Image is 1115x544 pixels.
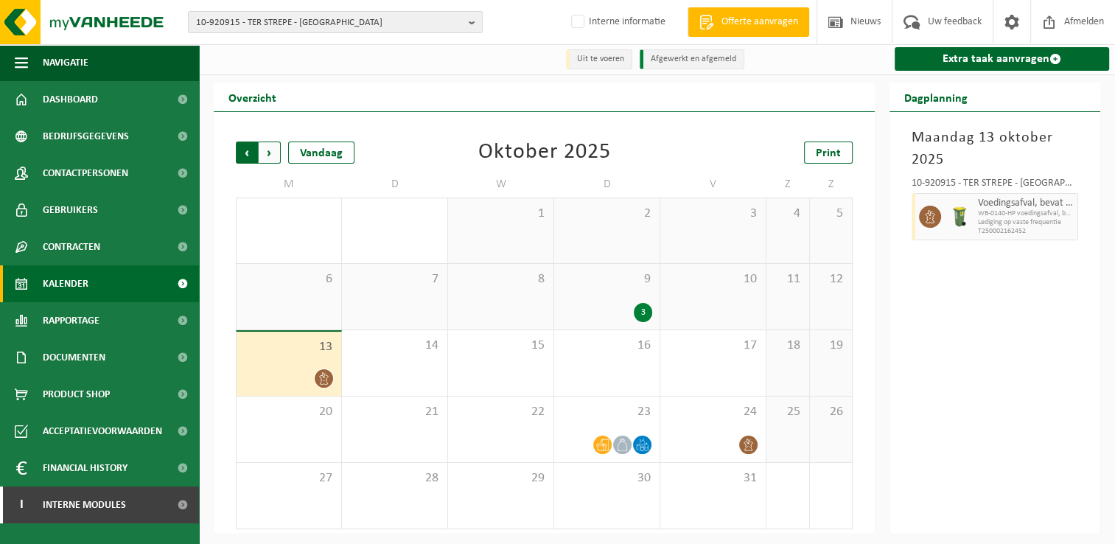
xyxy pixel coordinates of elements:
[214,83,291,111] h2: Overzicht
[43,450,127,487] span: Financial History
[774,338,802,354] span: 18
[455,404,546,420] span: 22
[895,47,1109,71] a: Extra taak aanvragen
[342,171,448,198] td: D
[912,127,1078,171] h3: Maandag 13 oktober 2025
[978,209,1074,218] span: WB-0140-HP voedingsafval, bevat producten van dierlijke oors
[288,142,354,164] div: Vandaag
[817,271,845,287] span: 12
[668,470,758,487] span: 31
[948,206,971,228] img: WB-0140-HPE-GN-50
[660,171,766,198] td: V
[562,271,652,287] span: 9
[817,404,845,420] span: 26
[43,192,98,229] span: Gebruikers
[15,487,28,523] span: I
[244,404,334,420] span: 20
[478,142,611,164] div: Oktober 2025
[43,44,88,81] span: Navigatie
[236,171,342,198] td: M
[244,470,334,487] span: 27
[43,118,129,155] span: Bedrijfsgegevens
[718,15,802,29] span: Offerte aanvragen
[562,470,652,487] span: 30
[349,338,440,354] span: 14
[640,49,744,69] li: Afgewerkt en afgemeld
[244,339,334,355] span: 13
[196,12,463,34] span: 10-920915 - TER STREPE - [GEOGRAPHIC_DATA]
[774,206,802,222] span: 4
[259,142,281,164] span: Volgende
[554,171,660,198] td: D
[816,147,841,159] span: Print
[668,271,758,287] span: 10
[455,338,546,354] span: 15
[349,271,440,287] span: 7
[455,206,546,222] span: 1
[817,206,845,222] span: 5
[188,11,483,33] button: 10-920915 - TER STREPE - [GEOGRAPHIC_DATA]
[634,303,652,322] div: 3
[43,302,99,339] span: Rapportage
[978,227,1074,236] span: T250002162452
[244,271,334,287] span: 6
[566,49,632,69] li: Uit te voeren
[766,171,810,198] td: Z
[568,11,665,33] label: Interne informatie
[43,229,100,265] span: Contracten
[43,265,88,302] span: Kalender
[810,171,853,198] td: Z
[43,339,105,376] span: Documenten
[349,404,440,420] span: 21
[349,470,440,487] span: 28
[804,142,853,164] a: Print
[43,376,110,413] span: Product Shop
[43,413,162,450] span: Acceptatievoorwaarden
[43,155,128,192] span: Contactpersonen
[455,271,546,287] span: 8
[43,81,98,118] span: Dashboard
[668,338,758,354] span: 17
[448,171,554,198] td: W
[978,218,1074,227] span: Lediging op vaste frequentie
[817,338,845,354] span: 19
[562,404,652,420] span: 23
[978,198,1074,209] span: Voedingsafval, bevat producten van dierlijke oorsprong, onverpakt, categorie 3
[774,271,802,287] span: 11
[668,206,758,222] span: 3
[562,338,652,354] span: 16
[912,178,1078,193] div: 10-920915 - TER STREPE - [GEOGRAPHIC_DATA]
[668,404,758,420] span: 24
[236,142,258,164] span: Vorige
[455,470,546,487] span: 29
[688,7,809,37] a: Offerte aanvragen
[43,487,126,523] span: Interne modules
[774,404,802,420] span: 25
[562,206,652,222] span: 2
[889,83,982,111] h2: Dagplanning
